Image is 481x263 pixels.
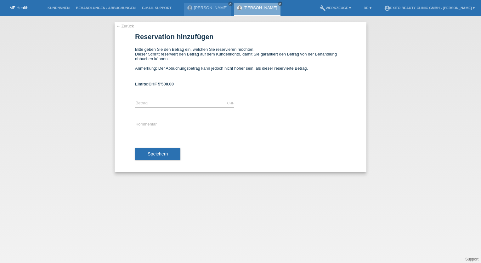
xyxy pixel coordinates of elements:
[320,5,326,11] i: build
[279,2,282,5] i: close
[316,6,354,10] a: buildWerkzeuge ▾
[149,82,174,86] span: CHF 5'500.00
[244,5,277,10] a: [PERSON_NAME]
[9,5,28,10] a: MF Health
[278,2,282,6] a: close
[73,6,139,10] a: Behandlungen / Abbuchungen
[228,2,233,6] a: close
[135,148,180,160] button: Speichern
[116,24,134,28] a: ← Zurück
[227,101,234,105] div: CHF
[384,5,390,11] i: account_circle
[135,47,346,75] div: Bitte geben Sie den Betrag ein, welchen Sie reservieren möchten. Dieser Schritt reserviert den Be...
[465,257,478,261] a: Support
[381,6,478,10] a: account_circleExito Beauty Clinic GmbH - [PERSON_NAME] ▾
[44,6,73,10] a: Kund*innen
[194,5,228,10] a: [PERSON_NAME]
[135,82,174,86] b: Limite:
[148,151,168,156] span: Speichern
[229,2,232,5] i: close
[360,6,374,10] a: DE ▾
[139,6,175,10] a: E-Mail Support
[135,33,346,41] h1: Reservation hinzufügen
